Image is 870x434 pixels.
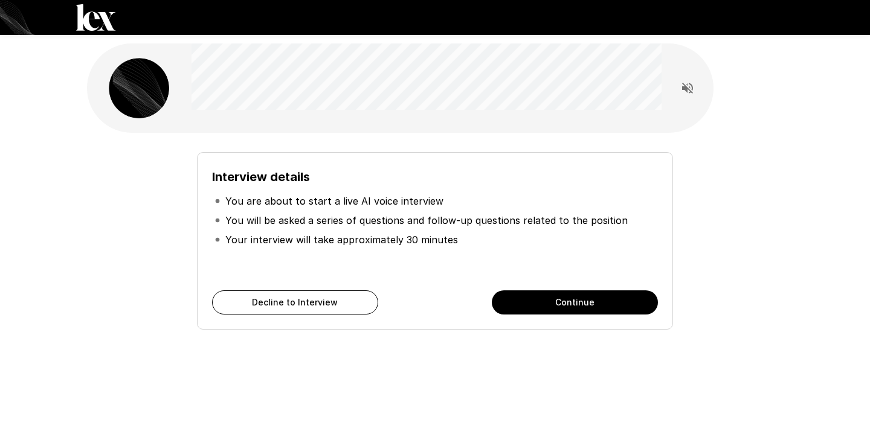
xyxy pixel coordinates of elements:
[225,213,628,228] p: You will be asked a series of questions and follow-up questions related to the position
[225,194,443,208] p: You are about to start a live AI voice interview
[212,170,310,184] b: Interview details
[492,290,658,314] button: Continue
[675,76,700,100] button: Read questions aloud
[212,290,378,314] button: Decline to Interview
[225,232,458,247] p: Your interview will take approximately 30 minutes
[109,58,169,118] img: lex_avatar2.png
